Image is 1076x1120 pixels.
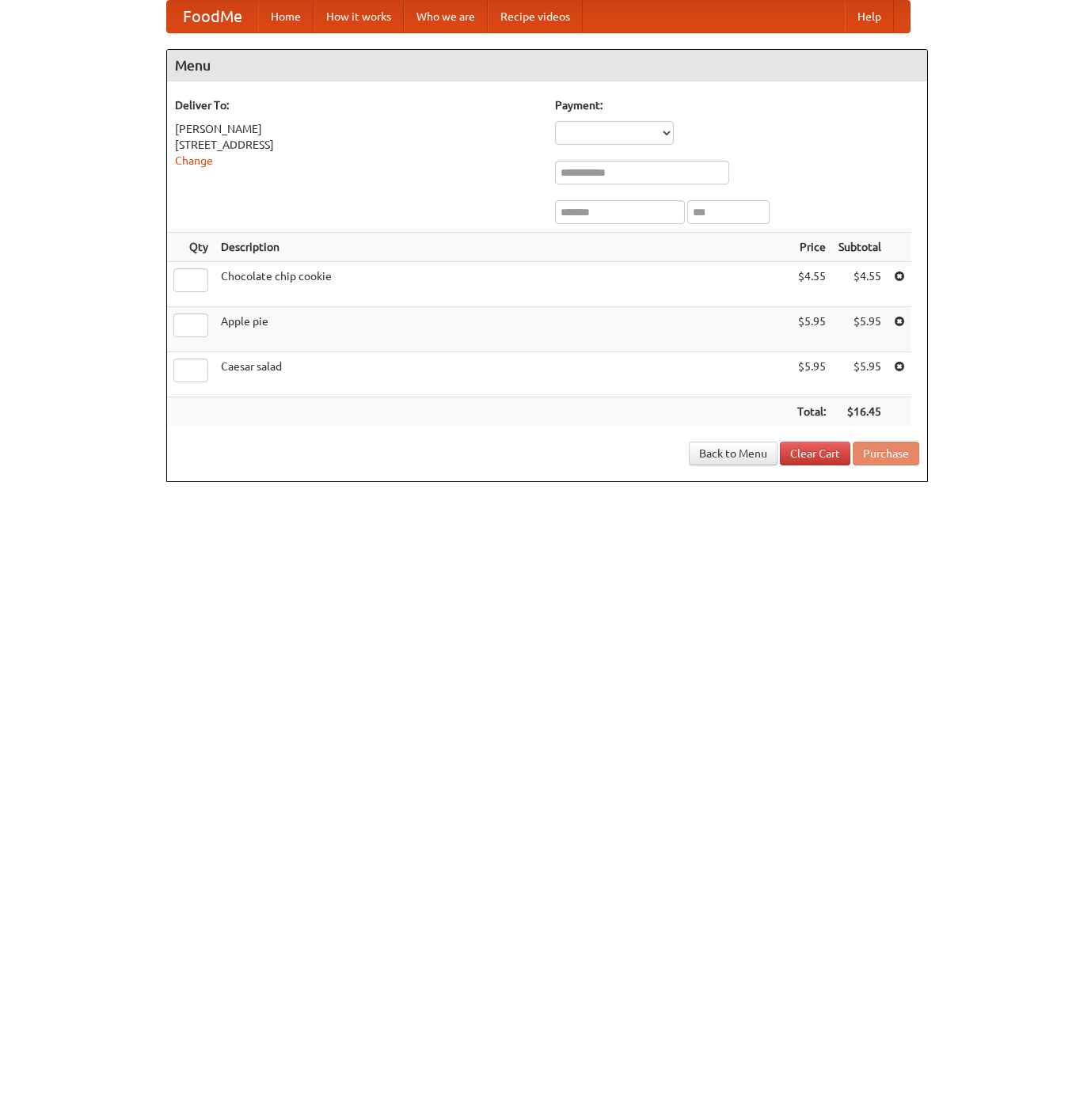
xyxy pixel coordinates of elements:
[791,397,832,427] th: Total:
[167,50,927,82] h4: Menu
[175,137,539,153] div: [STREET_ADDRESS]
[832,233,888,262] th: Subtotal
[215,262,791,307] td: Chocolate chip cookie
[791,307,832,352] td: $5.95
[215,233,791,262] th: Description
[555,97,919,113] h5: Payment:
[167,233,215,262] th: Qty
[215,307,791,352] td: Apple pie
[832,397,888,427] th: $16.45
[853,442,919,465] button: Purchase
[175,97,539,113] h5: Deliver To:
[215,352,791,397] td: Caesar salad
[791,352,832,397] td: $5.95
[175,121,539,137] div: [PERSON_NAME]
[175,154,213,167] a: Change
[258,1,314,32] a: Home
[689,442,778,465] a: Back to Menu
[314,1,404,32] a: How it works
[832,307,888,352] td: $5.95
[832,262,888,307] td: $4.55
[488,1,583,32] a: Recipe videos
[791,233,832,262] th: Price
[845,1,894,32] a: Help
[791,262,832,307] td: $4.55
[780,442,850,465] a: Clear Cart
[167,1,258,32] a: FoodMe
[832,352,888,397] td: $5.95
[404,1,488,32] a: Who we are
